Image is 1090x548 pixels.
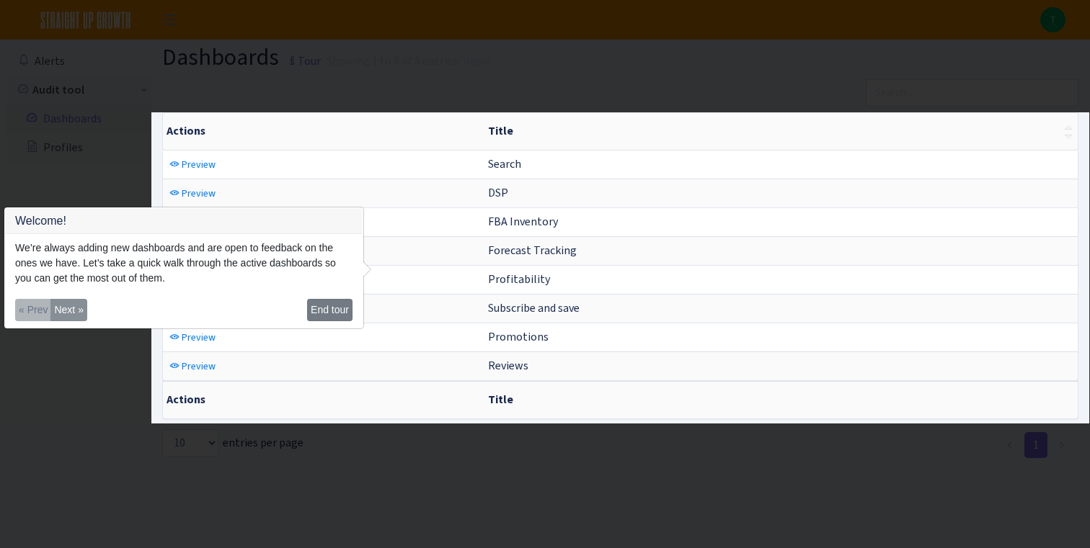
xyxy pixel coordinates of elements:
span: Preview [182,187,216,200]
span: Preview [182,359,216,373]
th: Actions [163,113,482,150]
span: DSP [488,185,508,200]
span: Preview [182,158,216,171]
span: Forecast Tracking [488,243,577,258]
button: Next » [50,299,87,321]
div: We’re always adding new dashboards and are open to feedback on the ones we have. Let’s take a qui... [5,234,363,292]
th: Actions [163,381,482,418]
span: Search [488,156,521,171]
button: « Prev [15,299,51,321]
a: Preview [166,355,219,377]
th: Title [482,381,1078,418]
a: Preview [166,153,219,176]
span: Reviews [488,358,528,373]
span: Subscribe and save [488,300,580,315]
th: Title : activate to sort column ascending [482,113,1078,150]
span: Preview [182,331,216,344]
a: Preview [166,182,219,205]
h3: Welcome! [5,208,363,234]
span: Promotions [488,329,549,344]
button: End tour [307,299,353,321]
span: Profitability [488,271,550,287]
span: FBA Inventory [488,214,558,229]
a: Preview [166,326,219,349]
